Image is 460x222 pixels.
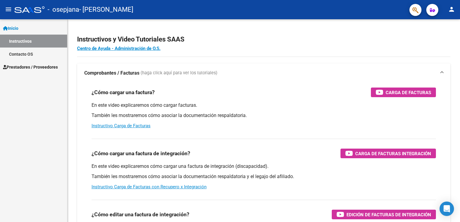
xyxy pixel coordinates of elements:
[3,25,18,32] span: Inicio
[92,149,190,158] h3: ¿Cómo cargar una factura de integración?
[92,102,436,109] p: En este video explicaremos cómo cargar facturas.
[5,6,12,13] mat-icon: menu
[347,211,431,218] span: Edición de Facturas de integración
[332,210,436,219] button: Edición de Facturas de integración
[92,163,436,170] p: En este video explicaremos cómo cargar una factura de integración (discapacidad).
[77,63,450,83] mat-expansion-panel-header: Comprobantes / Facturas (haga click aquí para ver los tutoriales)
[3,64,58,70] span: Prestadores / Proveedores
[340,149,436,158] button: Carga de Facturas Integración
[92,123,151,128] a: Instructivo Carga de Facturas
[386,89,431,96] span: Carga de Facturas
[92,173,436,180] p: También les mostraremos cómo asociar la documentación respaldatoria y el legajo del afiliado.
[48,3,79,16] span: - osepjana
[355,150,431,157] span: Carga de Facturas Integración
[141,70,217,76] span: (haga click aquí para ver los tutoriales)
[92,210,189,219] h3: ¿Cómo editar una factura de integración?
[448,6,455,13] mat-icon: person
[77,34,450,45] h2: Instructivos y Video Tutoriales SAAS
[92,184,207,190] a: Instructivo Carga de Facturas con Recupero x Integración
[84,70,139,76] strong: Comprobantes / Facturas
[92,88,155,97] h3: ¿Cómo cargar una factura?
[371,88,436,97] button: Carga de Facturas
[77,46,160,51] a: Centro de Ayuda - Administración de O.S.
[79,3,133,16] span: - [PERSON_NAME]
[92,112,436,119] p: También les mostraremos cómo asociar la documentación respaldatoria.
[440,202,454,216] div: Open Intercom Messenger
